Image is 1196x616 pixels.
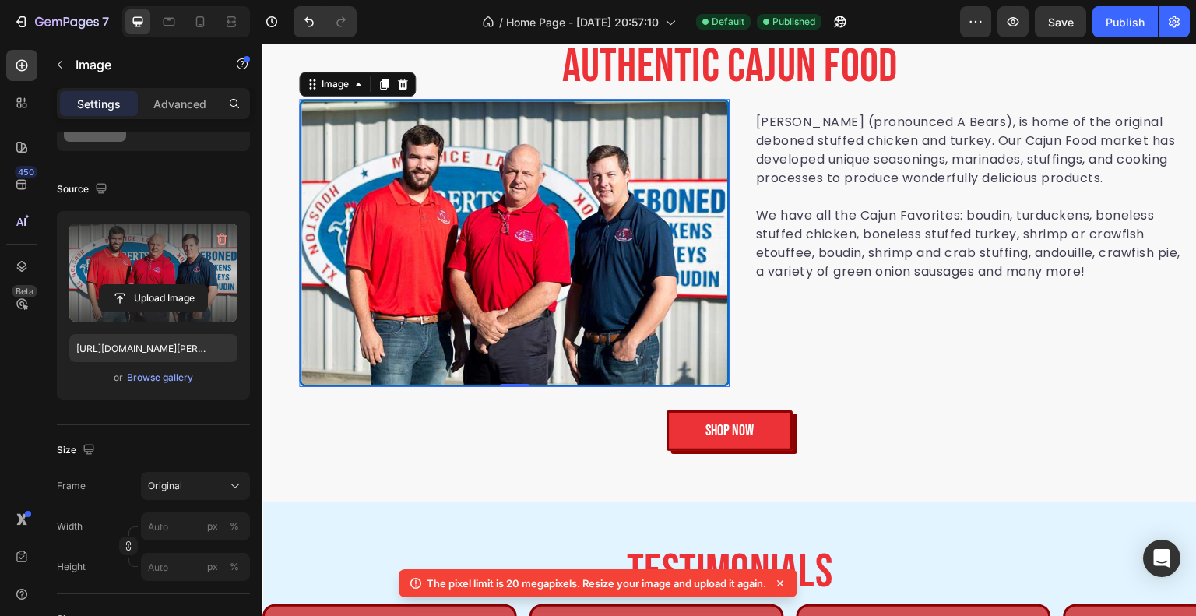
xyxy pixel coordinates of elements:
div: Undo/Redo [294,6,357,37]
p: Advanced [153,96,206,112]
div: Source [57,179,111,200]
button: px [225,517,244,536]
button: Save [1035,6,1086,37]
div: % [230,519,239,533]
button: Original [141,472,250,500]
div: Open Intercom Messenger [1143,540,1180,577]
button: Publish [1092,6,1158,37]
button: % [203,558,222,576]
input: px% [141,553,250,581]
img: Authentic-Cajun-Food-The-Original-Heberts-Specialty-Meats-Maurice-Broussard-LA.jpg [37,55,467,343]
div: Publish [1106,14,1145,30]
div: Beta [12,285,37,297]
p: The pixel limit is 20 megapixels. Resize your image and upload it again. [427,576,766,591]
label: Width [57,519,83,533]
span: Published [772,15,815,29]
label: Height [57,560,86,574]
div: px [207,519,218,533]
p: [PERSON_NAME] (pronounced A Bears), is home of the original deboned stuffed chicken and turkey. O... [494,69,921,144]
p: We have all the Cajun Favorites: boudin, turduckens, boneless stuffed chicken, boneless stuffed t... [494,163,921,238]
span: or [114,368,123,387]
p: 7 [102,12,109,31]
p: Settings [77,96,121,112]
button: <p>SHOP NOW</p> [404,367,530,407]
div: px [207,560,218,574]
button: Upload Image [99,284,208,312]
button: % [203,517,222,536]
div: Image [56,33,90,48]
div: 450 [15,166,37,178]
span: Default [712,15,744,29]
span: / [499,14,503,30]
button: Browse gallery [126,370,194,385]
span: Save [1048,16,1074,29]
div: Size [57,440,98,461]
button: 7 [6,6,116,37]
span: Home Page - [DATE] 20:57:10 [506,14,659,30]
div: % [230,560,239,574]
p: SHOP NOW [443,373,491,401]
input: https://example.com/image.jpg [69,334,237,362]
div: Browse gallery [127,371,193,385]
span: Original [148,479,182,493]
input: px% [141,512,250,540]
iframe: Design area [262,44,1196,616]
p: Image [76,55,208,74]
button: px [225,558,244,576]
label: Frame [57,479,86,493]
